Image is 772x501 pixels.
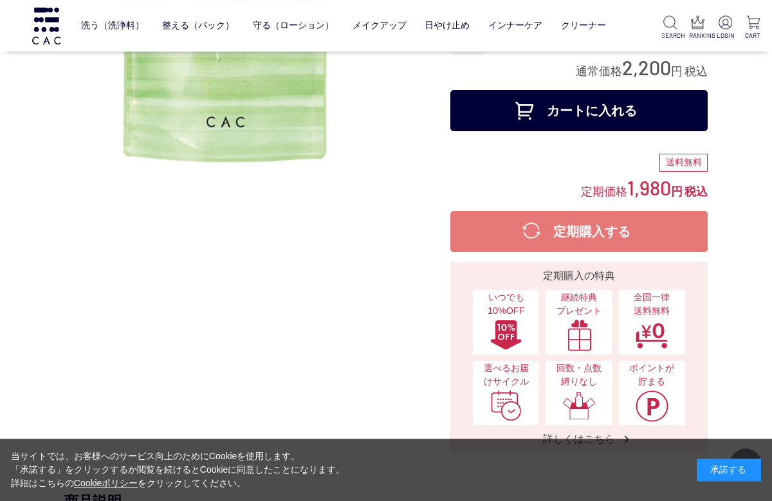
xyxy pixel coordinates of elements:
[689,15,706,41] a: RANKING
[490,319,523,351] img: いつでも10%OFF
[450,211,708,252] button: 定期購入する
[659,154,708,172] div: 送料無料
[490,390,523,422] img: 選べるお届けサイクル
[635,390,668,422] img: ポイントが貯まる
[450,90,708,131] button: カートに入れる
[455,268,703,284] div: 定期購入の特典
[488,10,542,41] a: インナーケア
[253,10,334,41] a: 守る（ローション）
[685,65,708,78] span: 税込
[717,31,734,41] p: LOGIN
[635,319,668,351] img: 全国一律送料無料
[744,31,762,41] p: CART
[744,15,762,41] a: CART
[671,65,683,78] span: 円
[661,31,679,41] p: SEARCH
[530,432,628,446] span: 詳しくはこちら
[450,262,708,453] a: 定期購入の特典 いつでも10%OFFいつでも10%OFF 継続特典プレゼント継続特典プレゼント 全国一律送料無料全国一律送料無料 選べるお届けサイクル選べるお届けサイクル 回数・点数縛りなし回数...
[717,15,734,41] a: LOGIN
[81,10,144,41] a: 洗う（洗浄料）
[697,459,761,481] div: 承諾する
[479,291,533,318] span: いつでも10%OFF
[479,361,533,389] span: 選べるお届けサイクル
[581,184,627,198] span: 定期価格
[11,450,345,490] div: 当サイトでは、お客様へのサービス向上のためにCookieを使用します。 「承諾する」をクリックするか閲覧を続けるとCookieに同意したことになります。 詳細はこちらの をクリックしてください。
[353,10,407,41] a: メイクアップ
[562,390,596,422] img: 回数・点数縛りなし
[627,176,671,199] span: 1,980
[552,361,605,389] span: 回数・点数縛りなし
[552,291,605,318] span: 継続特典 プレゼント
[625,291,679,318] span: 全国一律 送料無料
[689,31,706,41] p: RANKING
[625,361,679,389] span: ポイントが貯まる
[661,15,679,41] a: SEARCH
[162,10,234,41] a: 整える（パック）
[622,55,671,79] span: 2,200
[561,10,606,41] a: クリーナー
[576,65,622,78] span: 通常価格
[74,478,138,488] a: Cookieポリシー
[30,7,62,44] img: logo
[671,185,683,198] span: 円
[685,185,708,198] span: 税込
[562,319,596,351] img: 継続特典プレゼント
[425,10,470,41] a: 日やけ止め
